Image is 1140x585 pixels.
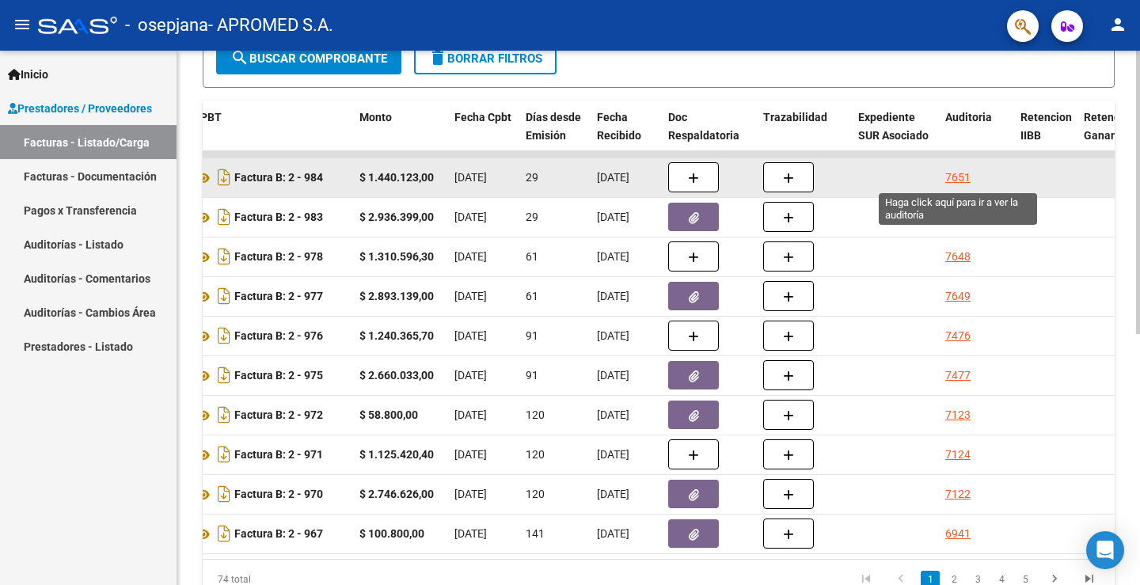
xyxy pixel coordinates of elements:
[234,409,323,422] strong: Factura B: 2 - 972
[454,369,487,382] span: [DATE]
[359,448,434,461] strong: $ 1.125.420,40
[234,370,323,382] strong: Factura B: 2 - 975
[852,101,939,170] datatable-header-cell: Expediente SUR Asociado
[597,290,629,302] span: [DATE]
[214,283,234,309] i: Descargar documento
[359,329,434,342] strong: $ 1.240.365,70
[454,250,487,263] span: [DATE]
[939,101,1014,170] datatable-header-cell: Auditoria
[359,171,434,184] strong: $ 1.440.123,00
[234,330,323,343] strong: Factura B: 2 - 976
[597,211,629,223] span: [DATE]
[526,211,538,223] span: 29
[359,111,392,123] span: Monto
[597,250,629,263] span: [DATE]
[454,448,487,461] span: [DATE]
[526,250,538,263] span: 61
[597,369,629,382] span: [DATE]
[193,111,222,123] span: CPBT
[526,329,538,342] span: 91
[662,101,757,170] datatable-header-cell: Doc Respaldatoria
[414,43,557,74] button: Borrar Filtros
[1084,111,1138,142] span: Retención Ganancias
[1014,101,1077,170] datatable-header-cell: Retencion IIBB
[945,367,971,385] div: 7477
[945,208,971,226] div: 7650
[526,171,538,184] span: 29
[234,488,323,501] strong: Factura B: 2 - 970
[526,527,545,540] span: 141
[526,111,581,142] span: Días desde Emisión
[214,442,234,467] i: Descargar documento
[428,48,447,67] mat-icon: delete
[668,111,739,142] span: Doc Respaldatoria
[359,369,434,382] strong: $ 2.660.033,00
[519,101,591,170] datatable-header-cell: Días desde Emisión
[214,402,234,427] i: Descargar documento
[454,171,487,184] span: [DATE]
[1086,531,1124,569] div: Open Intercom Messenger
[454,488,487,500] span: [DATE]
[597,527,629,540] span: [DATE]
[187,101,353,170] datatable-header-cell: CPBT
[945,446,971,464] div: 7124
[526,290,538,302] span: 61
[945,111,992,123] span: Auditoria
[234,291,323,303] strong: Factura B: 2 - 977
[454,290,487,302] span: [DATE]
[234,211,323,224] strong: Factura B: 2 - 983
[359,211,434,223] strong: $ 2.936.399,00
[454,408,487,421] span: [DATE]
[214,481,234,507] i: Descargar documento
[597,488,629,500] span: [DATE]
[945,406,971,424] div: 7123
[214,165,234,190] i: Descargar documento
[454,527,487,540] span: [DATE]
[591,101,662,170] datatable-header-cell: Fecha Recibido
[214,204,234,230] i: Descargar documento
[454,111,511,123] span: Fecha Cpbt
[526,369,538,382] span: 91
[526,408,545,421] span: 120
[234,528,323,541] strong: Factura B: 2 - 967
[1020,111,1072,142] span: Retencion IIBB
[234,449,323,462] strong: Factura B: 2 - 971
[353,101,448,170] datatable-header-cell: Monto
[858,111,929,142] span: Expediente SUR Asociado
[945,169,971,187] div: 7651
[234,172,323,184] strong: Factura B: 2 - 984
[597,171,629,184] span: [DATE]
[234,251,323,264] strong: Factura B: 2 - 978
[8,66,48,83] span: Inicio
[359,250,434,263] strong: $ 1.310.596,30
[214,323,234,348] i: Descargar documento
[597,111,641,142] span: Fecha Recibido
[359,408,418,421] strong: $ 58.800,00
[597,329,629,342] span: [DATE]
[208,8,333,43] span: - APROMED S.A.
[945,287,971,306] div: 7649
[428,51,542,66] span: Borrar Filtros
[216,43,401,74] button: Buscar Comprobante
[945,248,971,266] div: 7648
[526,448,545,461] span: 120
[945,327,971,345] div: 7476
[945,525,971,543] div: 6941
[359,290,434,302] strong: $ 2.893.139,00
[526,488,545,500] span: 120
[597,448,629,461] span: [DATE]
[359,488,434,500] strong: $ 2.746.626,00
[448,101,519,170] datatable-header-cell: Fecha Cpbt
[230,51,387,66] span: Buscar Comprobante
[757,101,852,170] datatable-header-cell: Trazabilidad
[8,100,152,117] span: Prestadores / Proveedores
[230,48,249,67] mat-icon: search
[125,8,208,43] span: - osepjana
[214,244,234,269] i: Descargar documento
[454,211,487,223] span: [DATE]
[597,408,629,421] span: [DATE]
[945,485,971,503] div: 7122
[359,527,424,540] strong: $ 100.800,00
[1108,15,1127,34] mat-icon: person
[13,15,32,34] mat-icon: menu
